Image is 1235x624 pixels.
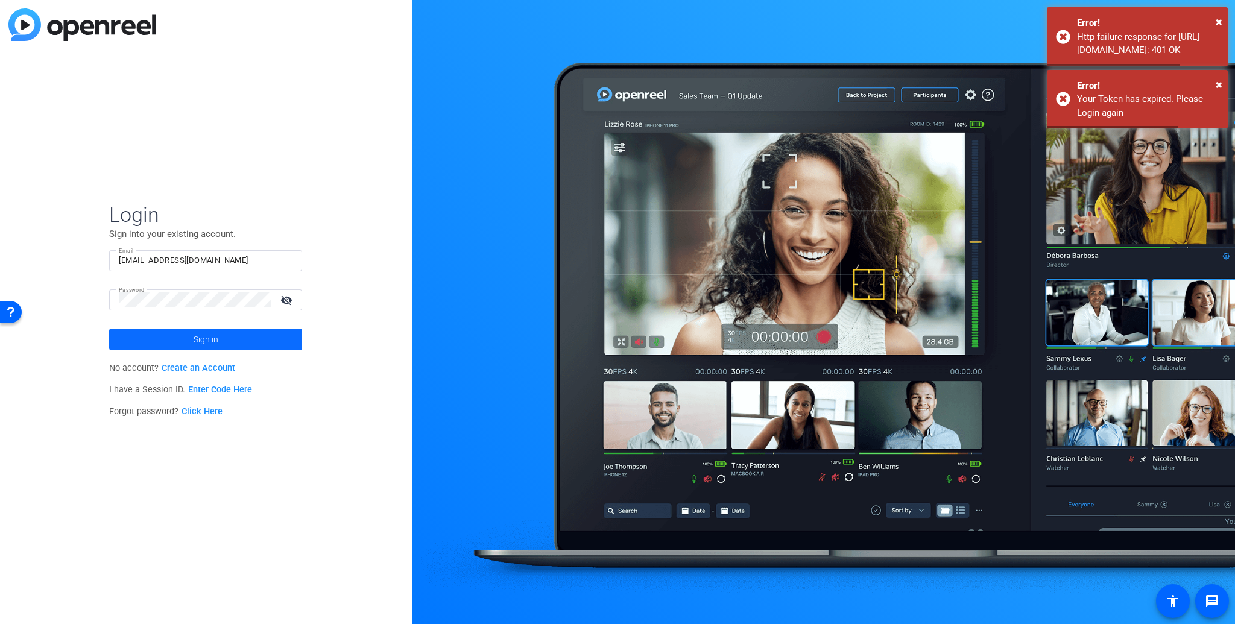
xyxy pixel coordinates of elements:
[162,363,235,373] a: Create an Account
[8,8,156,41] img: blue-gradient.svg
[1077,92,1219,119] div: Your Token has expired. Please Login again
[119,253,292,268] input: Enter Email Address
[1216,75,1222,93] button: Close
[1205,594,1219,608] mat-icon: message
[1216,77,1222,92] span: ×
[1077,30,1219,57] div: Http failure response for https://capture.openreel.com/api/filters/project: 401 OK
[119,247,134,254] mat-label: Email
[273,291,302,309] mat-icon: visibility_off
[1077,16,1219,30] div: Error!
[1216,13,1222,31] button: Close
[109,406,223,417] span: Forgot password?
[109,363,235,373] span: No account?
[182,406,223,417] a: Click Here
[109,329,302,350] button: Sign in
[119,286,145,293] mat-label: Password
[1077,79,1219,93] div: Error!
[1166,594,1180,608] mat-icon: accessibility
[109,227,302,241] p: Sign into your existing account.
[109,202,302,227] span: Login
[1216,14,1222,29] span: ×
[188,385,252,395] a: Enter Code Here
[109,385,252,395] span: I have a Session ID.
[194,324,218,355] span: Sign in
